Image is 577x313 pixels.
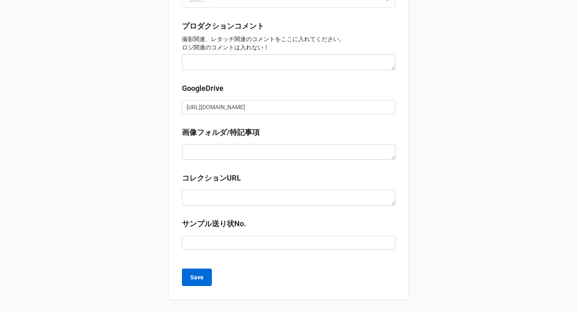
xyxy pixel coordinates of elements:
[182,269,212,286] button: Save
[182,83,223,94] label: GoogleDrive
[190,273,204,282] b: Save
[182,35,395,51] p: 撮影関連、レタッチ関連のコメントをここに入れてください。 ロジ関連のコメントは入れない！
[182,218,246,230] label: サンプル送り状No.
[182,20,264,32] label: プロダクションコメント
[182,127,260,138] label: 画像フォルダ/特記事項
[182,172,241,184] label: コレクションURL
